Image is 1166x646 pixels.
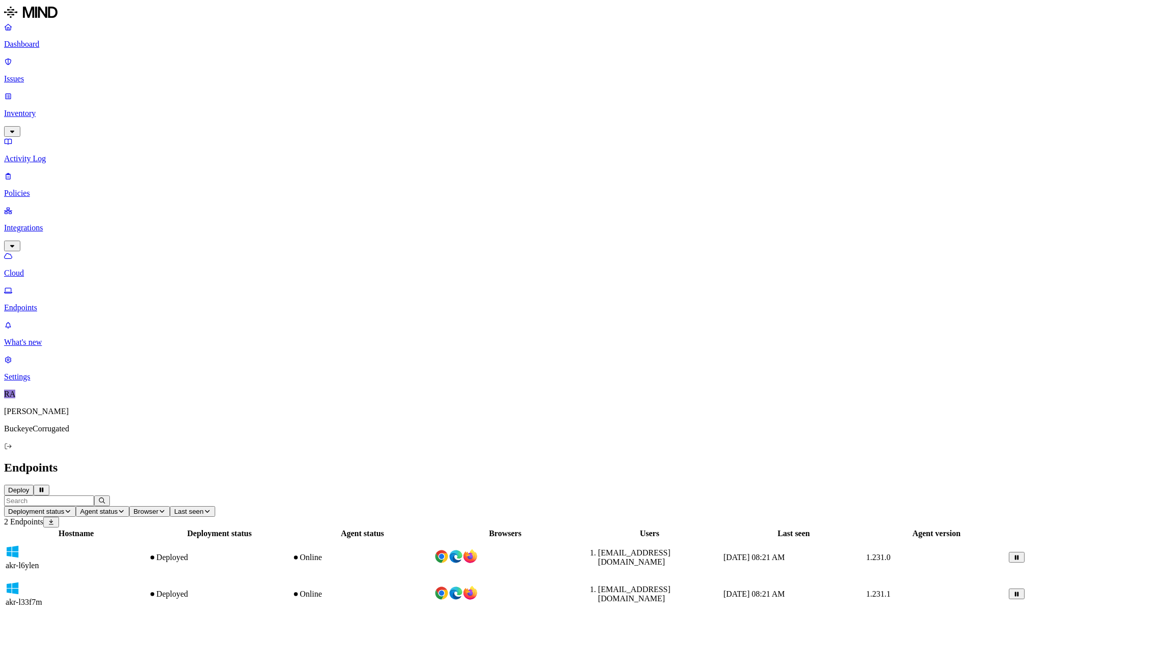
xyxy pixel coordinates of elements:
[292,590,432,599] div: Online
[4,223,1162,232] p: Integrations
[4,109,1162,118] p: Inventory
[4,74,1162,83] p: Issues
[723,553,785,562] span: [DATE] 08:21 AM
[292,529,432,538] div: Agent status
[4,57,1162,83] a: Issues
[463,586,477,600] img: firefox.svg
[6,581,20,596] img: windows.svg
[578,529,721,538] div: Users
[4,269,1162,278] p: Cloud
[8,508,64,515] span: Deployment status
[149,553,290,562] div: Deployed
[6,561,39,570] span: akr-l6ylen
[4,424,1162,433] p: BuckeyeCorrugated
[4,517,43,526] span: 2 Endpoints
[4,355,1162,381] a: Settings
[434,529,575,538] div: Browsers
[292,553,432,562] div: Online
[4,286,1162,312] a: Endpoints
[4,189,1162,198] p: Policies
[866,553,890,562] span: 1.231.0
[149,590,290,599] div: Deployed
[4,485,34,495] button: Deploy
[463,549,477,564] img: firefox.svg
[4,4,1162,22] a: MIND
[598,585,671,603] span: [EMAIL_ADDRESS][DOMAIN_NAME]
[723,529,864,538] div: Last seen
[4,495,94,506] input: Search
[4,372,1162,381] p: Settings
[598,548,671,566] span: [EMAIL_ADDRESS][DOMAIN_NAME]
[4,251,1162,278] a: Cloud
[174,508,203,515] span: Last seen
[866,590,890,598] span: 1.231.1
[449,549,463,564] img: edge.svg
[4,92,1162,135] a: Inventory
[4,320,1162,347] a: What's new
[866,529,1007,538] div: Agent version
[4,4,57,20] img: MIND
[449,586,463,600] img: edge.svg
[4,461,1162,475] h2: Endpoints
[434,586,449,600] img: chrome.svg
[4,206,1162,250] a: Integrations
[4,40,1162,49] p: Dashboard
[6,529,147,538] div: Hostname
[4,154,1162,163] p: Activity Log
[723,590,785,598] span: [DATE] 08:21 AM
[4,137,1162,163] a: Activity Log
[6,545,20,559] img: windows.svg
[149,529,290,538] div: Deployment status
[6,598,42,606] span: akr-l33f7m
[4,390,15,398] span: RA
[4,171,1162,198] a: Policies
[434,549,449,564] img: chrome.svg
[4,303,1162,312] p: Endpoints
[80,508,118,515] span: Agent status
[4,22,1162,49] a: Dashboard
[133,508,158,515] span: Browser
[4,338,1162,347] p: What's new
